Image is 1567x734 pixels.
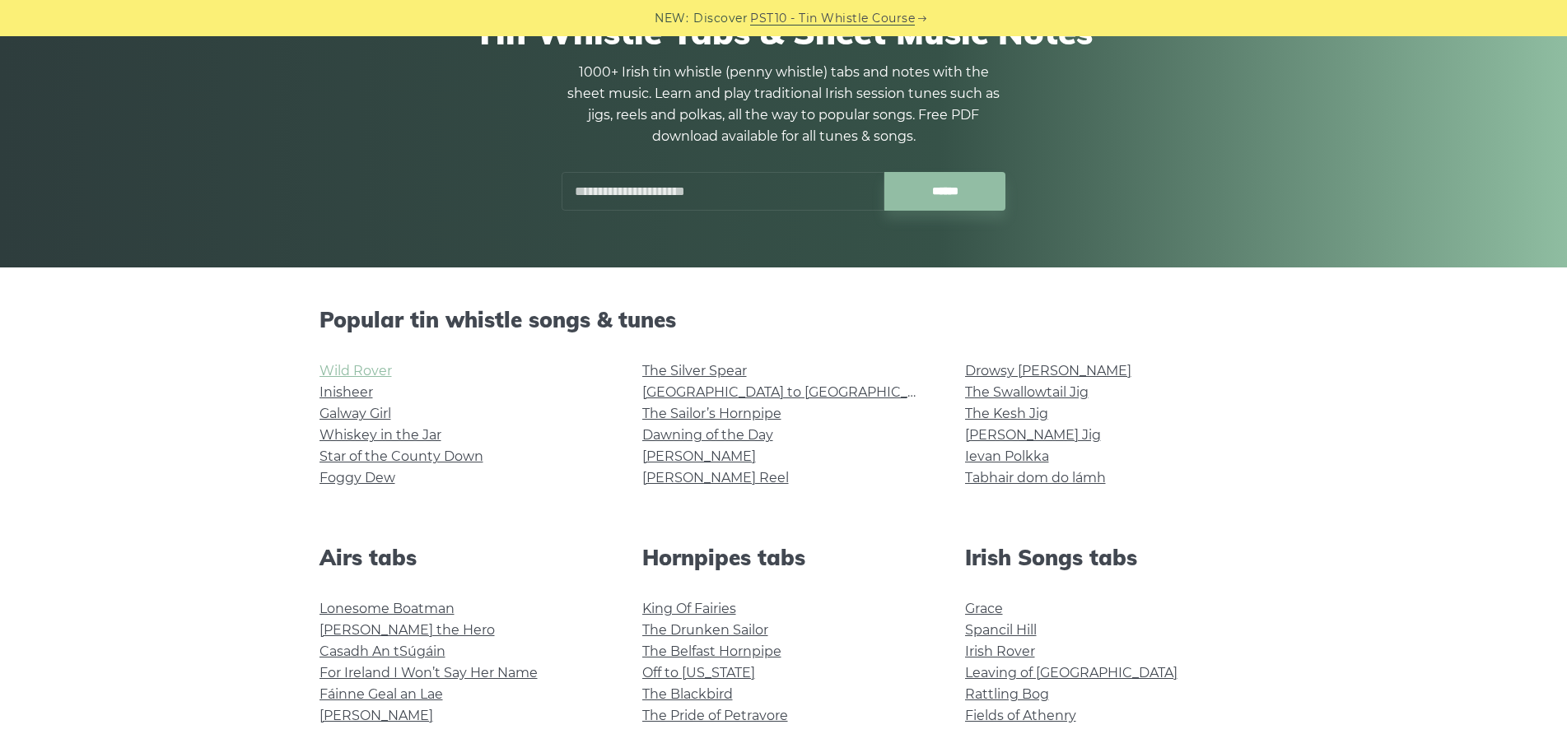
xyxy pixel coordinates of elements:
a: [PERSON_NAME] Reel [642,470,789,485]
a: King Of Fairies [642,601,736,616]
a: Drowsy [PERSON_NAME] [965,363,1131,379]
a: Casadh An tSúgáin [319,643,445,659]
span: Discover [693,9,748,28]
h2: Irish Songs tabs [965,545,1248,570]
a: Fields of Athenry [965,708,1076,723]
a: The Belfast Hornpipe [642,643,781,659]
a: Wild Rover [319,363,392,379]
a: Grace [965,601,1003,616]
a: Whiskey in the Jar [319,427,441,443]
h2: Popular tin whistle songs & tunes [319,307,1248,332]
a: The Blackbird [642,686,733,702]
a: Irish Rover [965,643,1035,659]
h1: Tin Whistle Tabs & Sheet Music Notes [319,12,1248,52]
a: The Pride of Petravore [642,708,788,723]
a: Galway Girl [319,406,391,421]
a: Tabhair dom do lámh [965,470,1106,485]
a: [GEOGRAPHIC_DATA] to [GEOGRAPHIC_DATA] [642,384,946,400]
a: The Swallowtail Jig [965,384,1089,400]
h2: Hornpipes tabs [642,545,926,570]
a: Lonesome Boatman [319,601,455,616]
a: [PERSON_NAME] the Hero [319,622,495,638]
a: The Drunken Sailor [642,622,768,638]
a: For Ireland I Won’t Say Her Name [319,665,538,681]
a: Spancil Hill [965,622,1037,638]
a: [PERSON_NAME] [319,708,433,723]
p: 1000+ Irish tin whistle (penny whistle) tabs and notes with the sheet music. Learn and play tradi... [562,62,1006,147]
a: The Kesh Jig [965,406,1048,421]
a: Off to [US_STATE] [642,665,755,681]
a: [PERSON_NAME] [642,448,756,464]
a: PST10 - Tin Whistle Course [750,9,915,28]
a: [PERSON_NAME] Jig [965,427,1101,443]
a: Rattling Bog [965,686,1049,702]
a: Leaving of [GEOGRAPHIC_DATA] [965,665,1178,681]
h2: Airs tabs [319,545,603,570]
a: Dawning of the Day [642,427,773,443]
a: The Silver Spear [642,363,747,379]
a: Foggy Dew [319,470,395,485]
a: The Sailor’s Hornpipe [642,406,781,421]
a: Fáinne Geal an Lae [319,686,443,702]
a: Inisheer [319,384,373,400]
span: NEW: [655,9,688,28]
a: Ievan Polkka [965,448,1049,464]
a: Star of the County Down [319,448,483,464]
